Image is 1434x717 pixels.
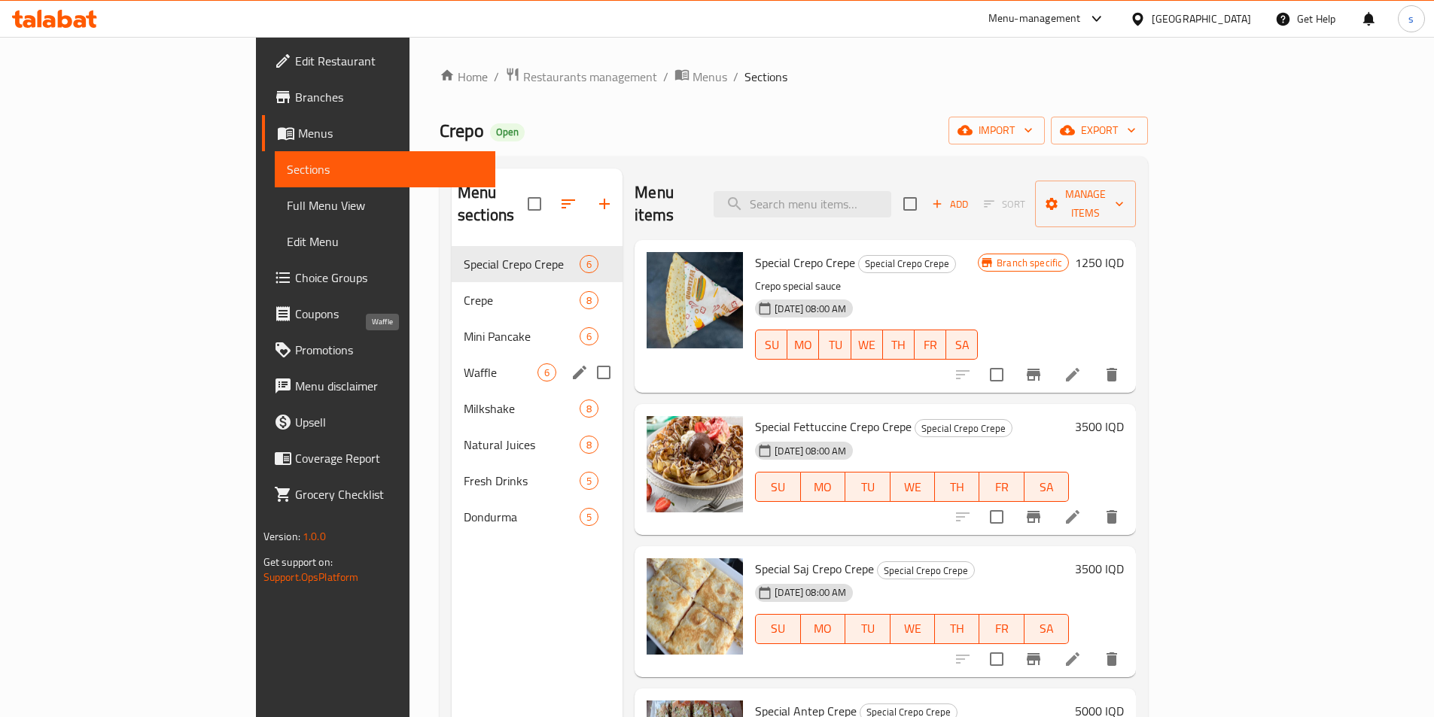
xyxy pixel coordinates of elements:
p: Crepo special sauce [755,277,978,296]
div: Natural Juices8 [452,427,623,463]
span: Select section first [974,193,1035,216]
button: SA [1025,472,1069,502]
div: items [580,472,598,490]
a: Grocery Checklist [262,476,495,512]
span: Special Saj Crepo Crepe [755,557,874,580]
button: delete [1094,499,1130,535]
a: Choice Groups [262,260,495,296]
span: Special Crepo Crepe [915,420,1012,437]
h6: 3500 IQD [1075,558,1124,579]
span: 8 [580,438,598,452]
div: Milkshake8 [452,390,623,427]
a: Promotions [262,332,495,368]
span: SA [1031,618,1063,640]
button: MO [801,472,845,502]
button: FR [979,614,1024,644]
div: Fresh Drinks [464,472,580,490]
a: Menus [674,67,727,87]
a: Coverage Report [262,440,495,476]
span: Sort sections [550,186,586,222]
span: Branches [295,88,483,106]
span: 1.0.0 [303,527,326,546]
a: Support.OpsPlatform [263,567,359,587]
span: export [1063,121,1136,140]
span: SA [1031,476,1063,498]
div: items [580,436,598,454]
a: Menu disclaimer [262,368,495,404]
span: [DATE] 08:00 AM [769,585,852,600]
button: SA [1025,614,1069,644]
a: Edit menu item [1064,650,1082,668]
span: TU [851,476,884,498]
a: Restaurants management [505,67,657,87]
span: Version: [263,527,300,546]
span: 5 [580,510,598,524]
button: WE [851,330,883,360]
span: TH [889,334,909,356]
div: Waffle6edit [452,354,623,390]
button: MO [801,614,845,644]
span: import [961,121,1033,140]
span: Waffle [464,363,537,381]
div: Menu-management [988,10,1081,28]
button: Branch-specific-item [1015,499,1052,535]
span: 6 [538,366,556,380]
span: Full Menu View [287,196,483,214]
img: Special Saj Crepo Crepe [647,558,743,655]
span: SA [952,334,972,356]
button: WE [891,472,935,502]
span: MO [807,618,839,640]
span: WE [897,476,929,498]
span: Menus [298,124,483,142]
span: 5 [580,474,598,488]
h6: 3500 IQD [1075,416,1124,437]
div: Crepe8 [452,282,623,318]
div: Open [490,123,525,141]
nav: breadcrumb [440,67,1148,87]
span: Edit Menu [287,232,483,251]
button: Add section [586,186,623,222]
span: Special Crepo Crepe [464,255,580,273]
a: Edit menu item [1064,508,1082,526]
span: Milkshake [464,400,580,418]
span: Special Fettuccine Crepo Crepe [755,415,912,438]
button: TH [935,472,979,502]
div: Special Crepo Crepe [915,419,1012,437]
span: TH [941,476,973,498]
span: Promotions [295,341,483,359]
nav: Menu sections [452,240,623,541]
span: MO [793,334,813,356]
span: 8 [580,402,598,416]
span: Coverage Report [295,449,483,467]
span: Sections [287,160,483,178]
button: SU [755,614,800,644]
div: Special Crepo Crepe [858,255,956,273]
a: Sections [275,151,495,187]
span: Special Crepo Crepe [755,251,855,274]
span: Add [930,196,970,213]
span: TH [941,618,973,640]
span: Crepe [464,291,580,309]
h2: Menu items [635,181,696,226]
div: items [580,508,598,526]
div: Special Crepo Crepe6 [452,246,623,282]
span: [DATE] 08:00 AM [769,302,852,316]
span: Upsell [295,413,483,431]
li: / [663,68,668,86]
span: Sections [744,68,787,86]
span: Select to update [981,643,1012,675]
a: Branches [262,79,495,115]
button: Branch-specific-item [1015,357,1052,393]
span: Special Crepo Crepe [859,255,955,272]
span: Dondurma [464,508,580,526]
span: FR [921,334,940,356]
span: Menus [693,68,727,86]
span: TU [825,334,845,356]
button: export [1051,117,1148,144]
span: Menu disclaimer [295,377,483,395]
span: Restaurants management [523,68,657,86]
h6: 1250 IQD [1075,252,1124,273]
button: TU [819,330,851,360]
div: items [580,255,598,273]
